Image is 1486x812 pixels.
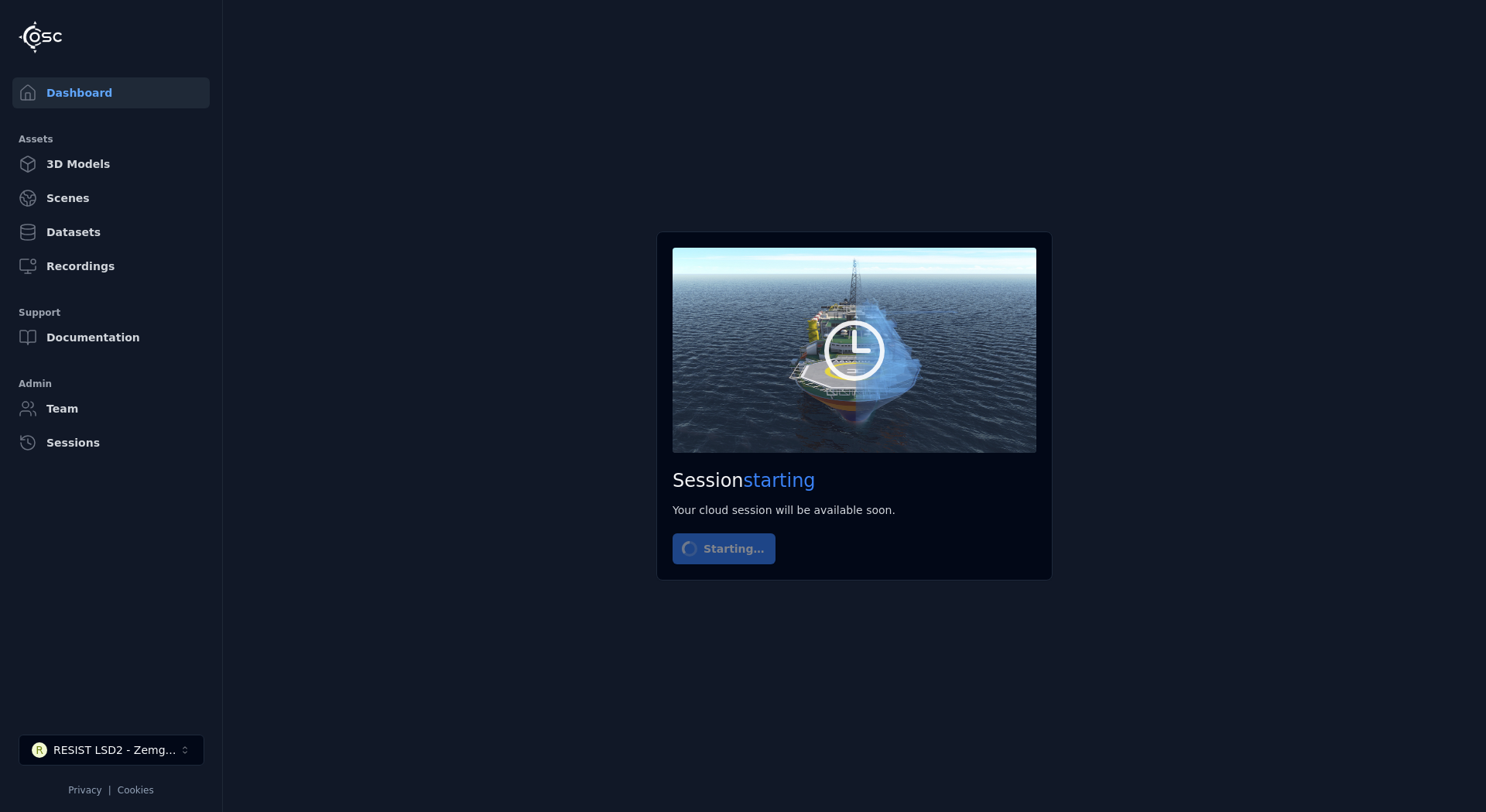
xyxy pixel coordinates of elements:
[32,742,47,758] div: R
[12,183,210,214] a: Scenes
[12,251,210,282] a: Recordings
[12,393,210,424] a: Team
[53,742,179,758] div: RESIST LSD2 - Zemgale
[19,21,62,53] img: Logo
[19,375,204,393] div: Admin
[673,468,1036,493] h2: Session
[19,130,204,149] div: Assets
[12,427,210,458] a: Sessions
[12,217,210,248] a: Datasets
[744,470,816,492] span: starting
[673,502,1036,518] div: Your cloud session will be available soon.
[12,77,210,108] a: Dashboard
[673,533,776,564] button: Starting…
[19,735,204,766] button: Select a workspace
[68,785,101,796] a: Privacy
[118,785,154,796] a: Cookies
[108,785,111,796] span: |
[12,149,210,180] a: 3D Models
[19,303,204,322] div: Support
[12,322,210,353] a: Documentation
